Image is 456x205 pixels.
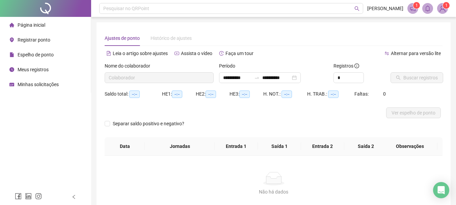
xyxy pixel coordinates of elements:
span: Registrar ponto [18,37,50,43]
span: schedule [9,82,14,87]
span: environment [9,37,14,42]
span: Registros [333,62,359,70]
span: notification [410,5,416,11]
span: search [354,6,359,11]
div: Open Intercom Messenger [433,182,449,198]
sup: 1 [413,2,420,9]
span: file-text [106,51,111,56]
span: 1 [445,3,448,8]
button: Buscar registros [391,72,443,83]
th: Saída 1 [258,137,301,156]
span: Leia o artigo sobre ajustes [113,51,168,56]
div: HE 1: [162,90,196,98]
div: Não há dados [113,188,434,196]
div: HE 2: [196,90,230,98]
span: 1 [415,3,418,8]
div: H. NOT.: [263,90,307,98]
span: swap [384,51,389,56]
div: H. TRAB.: [307,90,354,98]
th: Entrada 2 [301,137,344,156]
span: Assista o vídeo [181,51,212,56]
span: Faça um tour [225,51,253,56]
span: Observações [388,143,432,150]
th: Jornadas [145,137,214,156]
span: --:-- [129,91,140,98]
img: 93716 [437,3,448,14]
span: history [219,51,224,56]
span: youtube [175,51,179,56]
th: Data [105,137,145,156]
div: HE 3: [230,90,263,98]
th: Entrada 1 [215,137,258,156]
div: Saldo total: [105,90,162,98]
span: info-circle [354,63,359,68]
span: clock-circle [9,67,14,72]
th: Saída 2 [344,137,387,156]
span: Minhas solicitações [18,82,59,87]
span: --:-- [172,91,182,98]
span: home [9,23,14,27]
span: --:-- [328,91,339,98]
span: Histórico de ajustes [151,35,192,41]
span: swap-right [254,75,260,80]
span: Separar saldo positivo e negativo? [110,120,187,127]
label: Período [219,62,240,70]
sup: Atualize o seu contato no menu Meus Dados [443,2,450,9]
label: Nome do colaborador [105,62,155,70]
span: --:-- [206,91,216,98]
span: Alternar para versão lite [391,51,441,56]
span: [PERSON_NAME] [367,5,403,12]
span: --:-- [239,91,250,98]
span: facebook [15,193,22,200]
span: bell [425,5,431,11]
span: linkedin [25,193,32,200]
span: left [72,195,76,199]
span: 0 [383,91,386,97]
span: Faltas: [354,91,370,97]
button: Ver espelho de ponto [386,107,441,118]
span: to [254,75,260,80]
span: Espelho de ponto [18,52,54,57]
span: file [9,52,14,57]
span: --:-- [281,91,292,98]
th: Observações [382,137,437,156]
span: Ajustes de ponto [105,35,140,41]
span: Página inicial [18,22,45,28]
span: Meus registros [18,67,49,72]
span: instagram [35,193,42,200]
